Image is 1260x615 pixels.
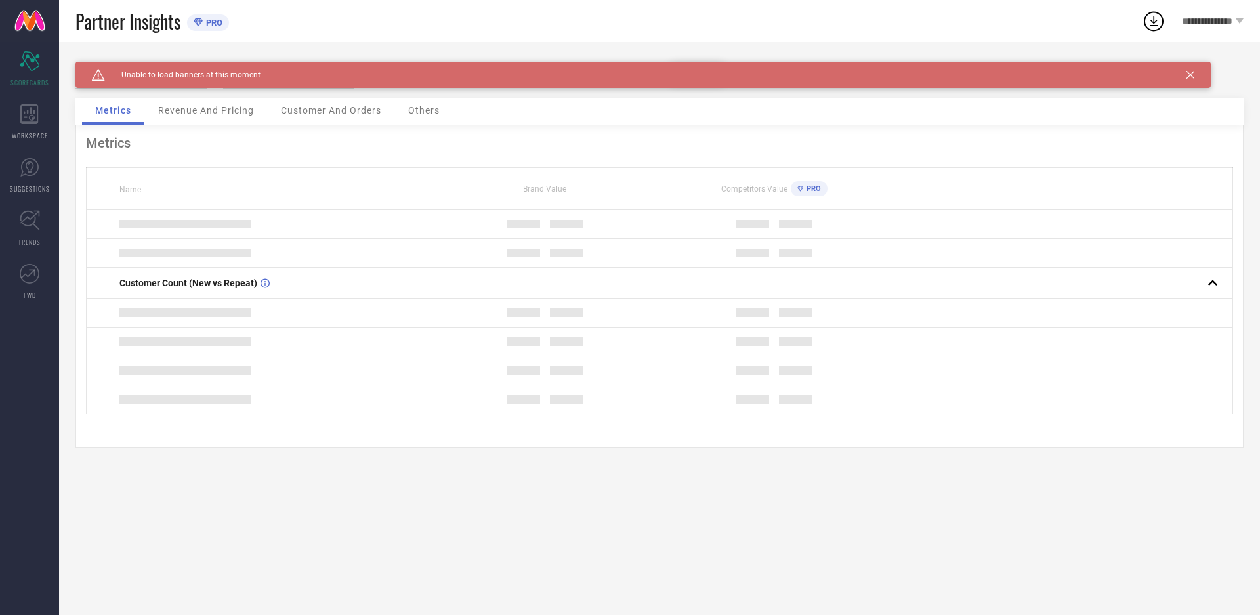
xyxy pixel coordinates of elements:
[12,131,48,140] span: WORKSPACE
[105,70,261,79] span: Unable to load banners at this moment
[119,278,257,288] span: Customer Count (New vs Repeat)
[523,184,566,194] span: Brand Value
[1142,9,1165,33] div: Open download list
[721,184,787,194] span: Competitors Value
[10,184,50,194] span: SUGGESTIONS
[158,105,254,116] span: Revenue And Pricing
[281,105,381,116] span: Customer And Orders
[408,105,440,116] span: Others
[18,237,41,247] span: TRENDS
[10,77,49,87] span: SCORECARDS
[24,290,36,300] span: FWD
[75,8,180,35] span: Partner Insights
[803,184,821,193] span: PRO
[203,18,222,28] span: PRO
[75,62,207,71] div: Brand
[86,135,1233,151] div: Metrics
[95,105,131,116] span: Metrics
[119,185,141,194] span: Name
